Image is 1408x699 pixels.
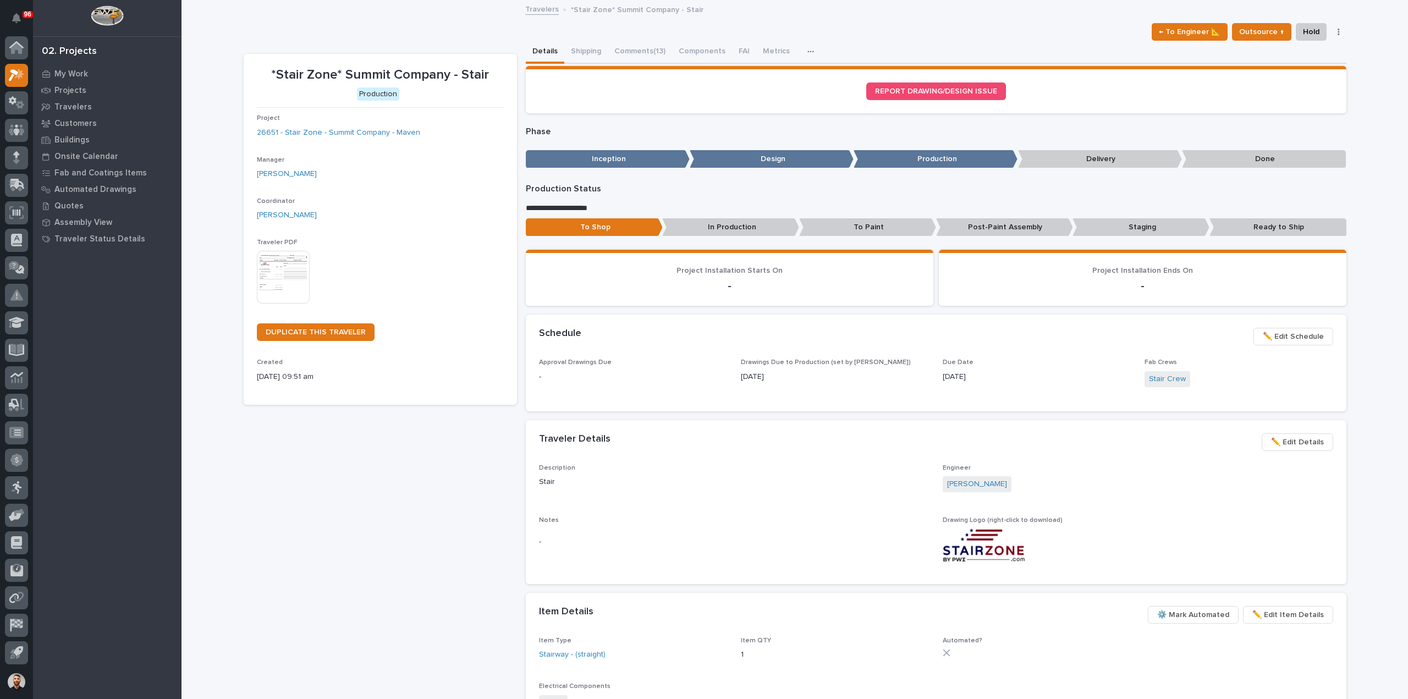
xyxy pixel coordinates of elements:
button: Hold [1296,23,1327,41]
p: Traveler Status Details [54,234,145,244]
div: 02. Projects [42,46,97,58]
a: Projects [33,82,182,98]
p: Phase [526,126,1346,137]
button: Metrics [756,41,796,64]
span: ← To Engineer 📐 [1159,25,1220,38]
a: Fab and Coatings Items [33,164,182,181]
p: Customers [54,119,97,129]
p: Stair [539,476,930,488]
p: *Stair Zone* Summit Company - Stair [571,3,703,15]
a: DUPLICATE THIS TRAVELER [257,323,375,341]
span: Drawing Logo (right-click to download) [943,517,1063,524]
span: Project Installation Ends On [1092,267,1193,274]
a: [PERSON_NAME] [257,210,317,221]
span: Outsource ↑ [1239,25,1284,38]
button: ← To Engineer 📐 [1152,23,1228,41]
p: Fab and Coatings Items [54,168,147,178]
p: Quotes [54,201,84,211]
span: Automated? [943,637,982,644]
a: Automated Drawings [33,181,182,197]
span: ✏️ Edit Item Details [1252,608,1324,621]
button: users-avatar [5,670,28,694]
a: [PERSON_NAME] [947,478,1007,490]
p: In Production [662,218,799,236]
span: Fab Crews [1145,359,1177,366]
p: [DATE] [943,371,1131,383]
span: Project [257,115,280,122]
span: Due Date [943,359,974,366]
h2: Item Details [539,606,593,618]
span: Approval Drawings Due [539,359,612,366]
a: Assembly View [33,214,182,230]
p: - [539,536,930,548]
span: Engineer [943,465,971,471]
p: Automated Drawings [54,185,136,195]
p: Travelers [54,102,92,112]
p: Production Status [526,184,1346,194]
img: YH8RAE87ng3aepQDYSBboW0WoSgaEpIh4aZXMdmDN20 [943,529,1025,562]
span: Project Installation Starts On [676,267,783,274]
button: Details [526,41,564,64]
a: Stair Crew [1149,373,1186,385]
p: 96 [24,10,31,18]
p: Done [1182,150,1346,168]
a: [PERSON_NAME] [257,168,317,180]
span: Item Type [539,637,571,644]
p: Assembly View [54,218,112,228]
a: My Work [33,65,182,82]
button: ✏️ Edit Schedule [1253,328,1333,345]
p: - [539,279,920,293]
a: Customers [33,115,182,131]
span: Notes [539,517,559,524]
p: Design [690,150,854,168]
span: DUPLICATE THIS TRAVELER [266,328,366,336]
a: Quotes [33,197,182,214]
p: Delivery [1018,150,1182,168]
button: Outsource ↑ [1232,23,1291,41]
img: Workspace Logo [91,5,123,26]
p: My Work [54,69,88,79]
span: Created [257,359,283,366]
button: ✏️ Edit Details [1262,433,1333,451]
p: Onsite Calendar [54,152,118,162]
button: Comments (13) [608,41,672,64]
p: Staging [1072,218,1209,236]
div: Production [357,87,399,101]
span: REPORT DRAWING/DESIGN ISSUE [875,87,997,95]
a: Onsite Calendar [33,148,182,164]
h2: Traveler Details [539,433,610,445]
p: Buildings [54,135,90,145]
p: 1 [741,649,930,661]
p: Production [854,150,1018,168]
a: Buildings [33,131,182,148]
a: Stairway - (straight) [539,649,606,661]
p: Ready to Ship [1209,218,1346,236]
span: Description [539,465,575,471]
span: Hold [1303,25,1319,38]
p: [DATE] 09:51 am [257,371,504,383]
div: Notifications96 [14,13,28,31]
p: - [539,371,728,383]
h2: Schedule [539,328,581,340]
a: Travelers [33,98,182,115]
button: Notifications [5,7,28,30]
a: Traveler Status Details [33,230,182,247]
a: REPORT DRAWING/DESIGN ISSUE [866,82,1006,100]
p: To Shop [526,218,663,236]
span: Coordinator [257,198,295,205]
button: FAI [732,41,756,64]
p: [DATE] [741,371,930,383]
p: Post-Paint Assembly [936,218,1073,236]
p: To Paint [799,218,936,236]
p: *Stair Zone* Summit Company - Stair [257,67,504,83]
span: ⚙️ Mark Automated [1157,608,1229,621]
p: - [952,279,1333,293]
span: Item QTY [741,637,771,644]
a: Travelers [525,2,559,15]
span: ✏️ Edit Details [1271,436,1324,449]
p: Inception [526,150,690,168]
p: Projects [54,86,86,96]
span: ✏️ Edit Schedule [1263,330,1324,343]
a: 26651 - Stair Zone - Summit Company - Maven [257,127,420,139]
span: Manager [257,157,284,163]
